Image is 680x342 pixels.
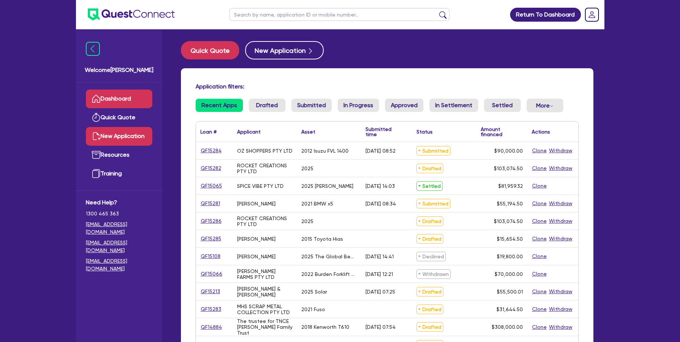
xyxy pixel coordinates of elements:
div: Submitted time [366,127,401,137]
img: resources [92,150,101,159]
a: Settled [484,99,521,112]
h4: Application filters: [196,83,579,90]
div: 2025 The Global Beauty Group MediLUX [301,254,357,259]
span: Drafted [417,234,443,244]
div: 2015 Toyota Hias [301,236,343,242]
div: [DATE] 08:34 [366,201,396,207]
button: Clone [532,217,547,225]
span: $308,000.00 [492,324,523,330]
div: OZ SHOPPERS PTY LTD [237,148,292,154]
a: Quick Quote [181,41,245,59]
div: The trustee for TNCE [PERSON_NAME] Family Trust [237,318,292,336]
button: Clone [532,305,547,313]
div: [DATE] 14:41 [366,254,394,259]
a: Approved [385,99,423,112]
a: In Progress [338,99,379,112]
div: [DATE] 14:03 [366,183,395,189]
button: Dropdown toggle [527,99,563,112]
button: Withdraw [549,146,573,155]
span: Need Help? [86,198,152,207]
img: icon-menu-close [86,42,100,56]
button: Clone [532,199,547,208]
span: Drafted [417,287,443,296]
img: new-application [92,132,101,141]
button: Withdraw [549,323,573,331]
a: Drafted [249,99,286,112]
span: Drafted [417,164,443,173]
img: quick-quote [92,113,101,122]
span: Drafted [417,305,443,314]
span: $70,000.00 [495,271,523,277]
span: Settled [417,181,443,191]
span: $103,074.50 [494,218,523,224]
a: Return To Dashboard [510,8,581,22]
span: Declined [417,252,446,261]
span: $90,000.00 [494,148,523,154]
div: [PERSON_NAME] & [PERSON_NAME] [237,286,292,298]
a: In Settlement [429,99,478,112]
button: Withdraw [549,199,573,208]
div: Applicant [237,129,261,134]
div: 2012 Isuzu FVL 1400 [301,148,349,154]
div: 2025 [PERSON_NAME] [301,183,353,189]
span: $55,194.50 [497,201,523,207]
a: [EMAIL_ADDRESS][DOMAIN_NAME] [86,239,152,254]
a: QF15284 [200,146,222,155]
button: Withdraw [549,287,573,296]
div: 2021 Fuso [301,306,325,312]
img: training [92,169,101,178]
a: QF15066 [200,270,223,278]
button: Clone [532,252,547,261]
div: 2021 BMW x5 [301,201,333,207]
button: Withdraw [549,164,573,172]
span: Submitted [417,199,450,208]
a: QF15285 [200,234,222,243]
a: Training [86,164,152,183]
div: Loan # [200,129,217,134]
div: [PERSON_NAME] [237,201,276,207]
a: QF15283 [200,305,222,313]
span: Drafted [417,322,443,332]
div: [DATE] 07:25 [366,289,395,295]
div: ROCKET CREATIONS PTY LTD [237,215,292,227]
button: Clone [532,234,547,243]
a: [EMAIL_ADDRESS][DOMAIN_NAME] [86,221,152,236]
button: Withdraw [549,217,573,225]
button: New Application [245,41,324,59]
a: Resources [86,146,152,164]
a: Dashboard [86,90,152,108]
button: Clone [532,287,547,296]
a: [EMAIL_ADDRESS][DOMAIN_NAME] [86,257,152,273]
div: 2018 Kenworth T610 [301,324,349,330]
a: Submitted [291,99,332,112]
img: quest-connect-logo-blue [88,8,175,21]
a: QF15213 [200,287,221,296]
span: Withdrawn [417,269,451,279]
div: Actions [532,129,550,134]
span: Welcome [PERSON_NAME] [85,66,153,74]
div: MHS SCRAP METAL COLLECTION PTY LTD [237,303,292,315]
div: SPICE VIBE PTY LTD [237,183,284,189]
span: Drafted [417,217,443,226]
button: Quick Quote [181,41,239,59]
a: QF15065 [200,182,222,190]
a: QF15108 [200,252,221,261]
span: 1300 465 363 [86,210,152,218]
span: $55,500.01 [497,289,523,295]
div: 2022 Burden Forklift New Holland TD95D HC 2022 [301,271,357,277]
div: 2025 [301,218,313,224]
span: $81,959.32 [498,183,523,189]
button: Clone [532,146,547,155]
a: QF14884 [200,323,222,331]
div: [PERSON_NAME] [237,236,276,242]
a: Recent Apps [196,99,243,112]
a: New Application [86,127,152,146]
button: Clone [532,164,547,172]
span: $19,800.00 [497,254,523,259]
button: Withdraw [549,305,573,313]
div: 2025 Solar [301,289,327,295]
div: Status [417,129,433,134]
div: ROCKET CREATIONS PTY LTD [237,163,292,174]
button: Withdraw [549,234,573,243]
